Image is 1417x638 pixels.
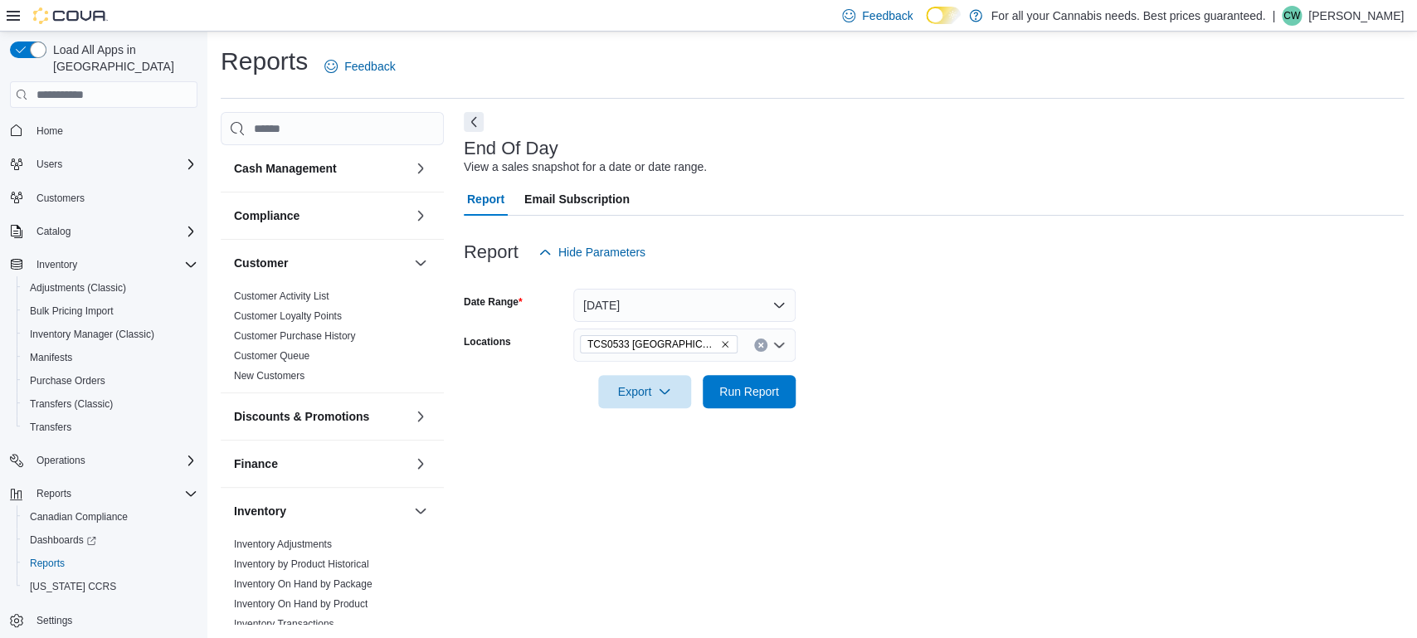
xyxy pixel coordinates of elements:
[234,538,332,551] span: Inventory Adjustments
[17,416,204,439] button: Transfers
[464,158,707,176] div: View a sales snapshot for a date or date range.
[573,289,796,322] button: [DATE]
[23,278,133,298] a: Adjustments (Classic)
[464,112,484,132] button: Next
[30,557,65,570] span: Reports
[234,290,329,302] a: Customer Activity List
[318,50,402,83] a: Feedback
[17,346,204,369] button: Manifests
[23,417,78,437] a: Transfers
[30,121,70,141] a: Home
[17,575,204,598] button: [US_STATE] CCRS
[234,597,368,611] span: Inventory On Hand by Product
[991,6,1265,26] p: For all your Cannabis needs. Best prices guaranteed.
[23,278,197,298] span: Adjustments (Classic)
[30,610,197,631] span: Settings
[23,371,112,391] a: Purchase Orders
[524,183,630,216] span: Email Subscription
[37,487,71,500] span: Reports
[37,258,77,271] span: Inventory
[3,608,204,632] button: Settings
[30,119,197,140] span: Home
[30,484,78,504] button: Reports
[1283,6,1300,26] span: CW
[37,158,62,171] span: Users
[23,301,197,321] span: Bulk Pricing Import
[17,528,204,552] a: Dashboards
[464,139,558,158] h3: End Of Day
[30,255,197,275] span: Inventory
[30,188,91,208] a: Customers
[3,118,204,142] button: Home
[30,397,113,411] span: Transfers (Classic)
[30,533,96,547] span: Dashboards
[411,253,431,273] button: Customer
[30,222,197,241] span: Catalog
[234,255,407,271] button: Customer
[23,348,197,368] span: Manifests
[1308,6,1404,26] p: [PERSON_NAME]
[23,530,197,550] span: Dashboards
[17,369,204,392] button: Purchase Orders
[234,538,332,550] a: Inventory Adjustments
[234,455,278,472] h3: Finance
[3,153,204,176] button: Users
[234,577,373,591] span: Inventory On Hand by Package
[234,558,369,570] a: Inventory by Product Historical
[221,45,308,78] h1: Reports
[30,450,197,470] span: Operations
[23,507,134,527] a: Canadian Compliance
[411,407,431,426] button: Discounts & Promotions
[30,611,79,631] a: Settings
[30,188,197,208] span: Customers
[1282,6,1302,26] div: Chris Wood
[3,253,204,276] button: Inventory
[558,244,645,261] span: Hide Parameters
[772,338,786,352] button: Open list of options
[1272,6,1275,26] p: |
[23,417,197,437] span: Transfers
[37,225,71,238] span: Catalog
[411,501,431,521] button: Inventory
[234,160,407,177] button: Cash Management
[703,375,796,408] button: Run Report
[234,455,407,472] button: Finance
[17,505,204,528] button: Canadian Compliance
[344,58,395,75] span: Feedback
[23,301,120,321] a: Bulk Pricing Import
[17,323,204,346] button: Inventory Manager (Classic)
[234,370,304,382] a: New Customers
[17,392,204,416] button: Transfers (Classic)
[580,335,738,353] span: TCS0533 Richmond
[17,300,204,323] button: Bulk Pricing Import
[23,553,197,573] span: Reports
[234,617,334,631] span: Inventory Transactions
[464,335,511,348] label: Locations
[30,281,126,295] span: Adjustments (Classic)
[30,328,154,341] span: Inventory Manager (Classic)
[23,577,123,597] a: [US_STATE] CCRS
[719,383,779,400] span: Run Report
[598,375,691,408] button: Export
[30,222,77,241] button: Catalog
[234,207,407,224] button: Compliance
[221,286,444,392] div: Customer
[3,186,204,210] button: Customers
[234,350,309,362] a: Customer Queue
[234,503,407,519] button: Inventory
[30,421,71,434] span: Transfers
[37,614,72,627] span: Settings
[234,369,304,382] span: New Customers
[754,338,767,352] button: Clear input
[234,503,286,519] h3: Inventory
[234,408,369,425] h3: Discounts & Promotions
[23,348,79,368] a: Manifests
[234,207,299,224] h3: Compliance
[30,154,69,174] button: Users
[37,124,63,138] span: Home
[234,290,329,303] span: Customer Activity List
[926,7,961,24] input: Dark Mode
[464,242,519,262] h3: Report
[30,450,92,470] button: Operations
[23,371,197,391] span: Purchase Orders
